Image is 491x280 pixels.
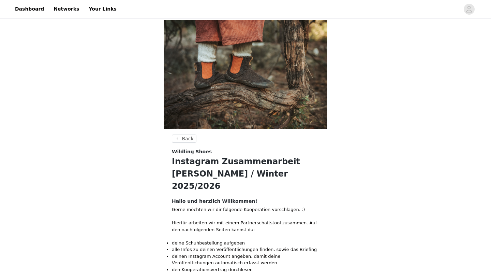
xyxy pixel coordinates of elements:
p: Hierfür arbeiten wir mit einem Partnerschaftstool zusammen. Auf den nachfolgenden Seiten kannst du: [172,213,319,240]
img: campaign image [164,20,327,129]
p: Gerne möchten wir dir folgende Kooperation vorschlagen. :) [172,206,319,213]
div: avatar [466,4,472,15]
a: Your Links [85,1,121,17]
li: alle Infos zu deinen Veröffentlichungen finden, sowie das Briefing [172,246,319,253]
h1: Instagram Zusammenarbeit [PERSON_NAME] / Winter 2025/2026 [172,155,319,192]
span: Wildling Shoes [172,148,212,155]
li: den Kooperationsvertrag durchlesen [172,266,319,273]
li: deinen Instagram Account angeben, damit deine Veröffentlichungen automatisch erfasst werden [172,253,319,266]
a: Networks [49,1,83,17]
a: Dashboard [11,1,48,17]
button: Back [172,135,196,143]
li: deine Schuhbestellung aufgeben [172,240,319,247]
h4: Hallo und herzlich Willkommen! [172,198,319,205]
